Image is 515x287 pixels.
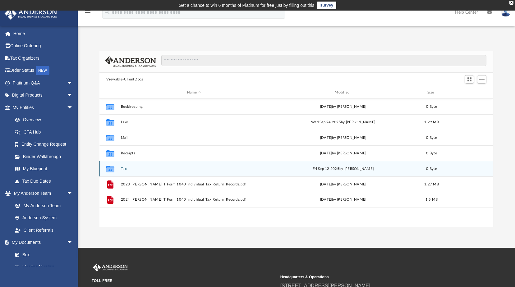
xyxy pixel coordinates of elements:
[4,77,82,89] a: Platinum Q&Aarrow_drop_down
[4,40,82,52] a: Online Ordering
[9,114,82,126] a: Overview
[4,89,82,102] a: Digital Productsarrow_drop_down
[320,198,332,201] span: [DATE]
[9,212,79,224] a: Anderson System
[102,90,118,95] div: id
[9,163,79,175] a: My Blueprint
[465,75,474,84] button: Switch to Grid View
[121,136,267,140] button: Mail
[426,136,437,139] span: 0 Byte
[426,152,437,155] span: 0 Byte
[270,151,416,156] div: [DATE] by [PERSON_NAME]
[104,8,111,15] i: search
[4,101,82,114] a: My Entitiesarrow_drop_down
[121,167,267,171] button: Tax
[84,9,91,16] i: menu
[320,183,332,186] span: [DATE]
[121,198,267,202] button: 2024 [PERSON_NAME] T Form 1040 Individual Tax Return_Records.pdf
[424,183,439,186] span: 1.27 MB
[270,197,416,203] div: by [PERSON_NAME]
[9,224,79,236] a: Client Referrals
[509,1,513,5] div: close
[4,52,82,64] a: Tax Organizers
[84,12,91,16] a: menu
[270,90,416,95] div: Modified
[419,90,444,95] div: Size
[424,121,439,124] span: 1.29 MB
[121,182,267,186] button: 2023 [PERSON_NAME] T Form 1040 Individual Tax Return_Records.pdf
[3,7,59,20] img: Anderson Advisors Platinum Portal
[425,198,438,201] span: 1.5 MB
[67,77,79,89] span: arrow_drop_down
[179,2,315,9] div: Get a chance to win 6 months of Platinum for free just by filling out this
[270,135,416,141] div: [DATE] by [PERSON_NAME]
[67,101,79,114] span: arrow_drop_down
[477,75,486,84] button: Add
[92,263,129,271] img: Anderson Advisors Platinum Portal
[9,248,76,261] a: Box
[9,175,82,187] a: Tax Due Dates
[36,66,49,75] div: NEW
[67,89,79,102] span: arrow_drop_down
[4,236,79,249] a: My Documentsarrow_drop_down
[270,120,416,125] div: Wed Sep 24 2025 by [PERSON_NAME]
[9,150,82,163] a: Binder Walkthrough
[9,126,82,138] a: CTA Hub
[426,105,437,108] span: 0 Byte
[270,182,416,187] div: by [PERSON_NAME]
[426,167,437,171] span: 0 Byte
[280,274,465,280] small: Headquarters & Operations
[99,99,493,227] div: grid
[67,187,79,200] span: arrow_drop_down
[121,90,267,95] div: Name
[4,27,82,40] a: Home
[447,90,490,95] div: id
[121,151,267,155] button: Receipts
[67,236,79,249] span: arrow_drop_down
[4,187,79,200] a: My Anderson Teamarrow_drop_down
[270,166,416,172] div: Fri Sep 12 2025 by [PERSON_NAME]
[4,64,82,77] a: Order StatusNEW
[501,8,510,17] img: User Pic
[92,278,276,284] small: TOLL FREE
[270,104,416,110] div: [DATE] by [PERSON_NAME]
[121,120,267,124] button: Law
[9,261,79,273] a: Meeting Minutes
[121,105,267,109] button: Bookkeeping
[106,77,143,82] button: Viewable-ClientDocs
[317,2,336,9] a: survey
[9,138,82,151] a: Entity Change Request
[161,55,486,66] input: Search files and folders
[9,199,76,212] a: My Anderson Team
